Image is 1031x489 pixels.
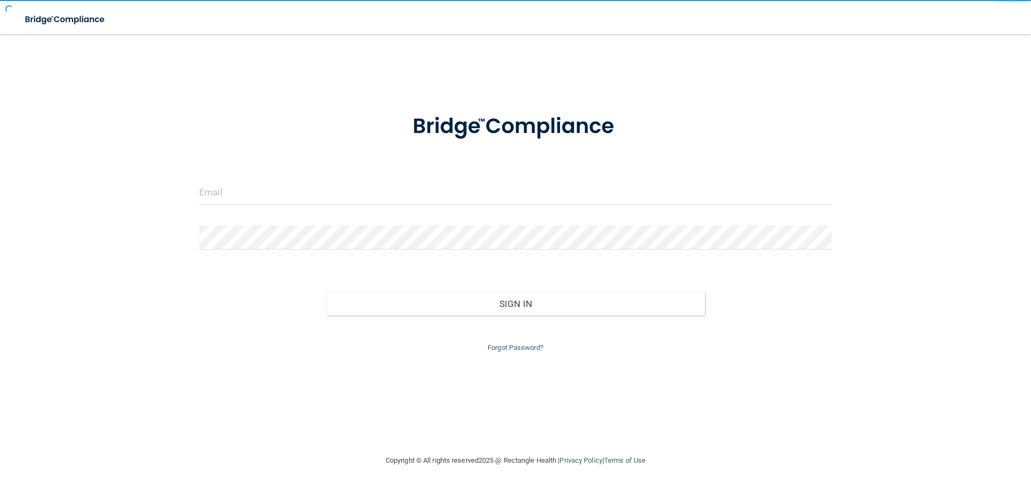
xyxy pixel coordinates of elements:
input: Email [199,180,832,205]
a: Terms of Use [604,456,645,464]
img: bridge_compliance_login_screen.278c3ca4.svg [16,9,115,31]
div: Copyright © All rights reserved 2025 @ Rectangle Health | | [320,443,711,478]
img: bridge_compliance_login_screen.278c3ca4.svg [390,99,641,155]
button: Sign In [326,292,706,316]
a: Privacy Policy [560,456,602,464]
a: Forgot Password? [488,344,543,352]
